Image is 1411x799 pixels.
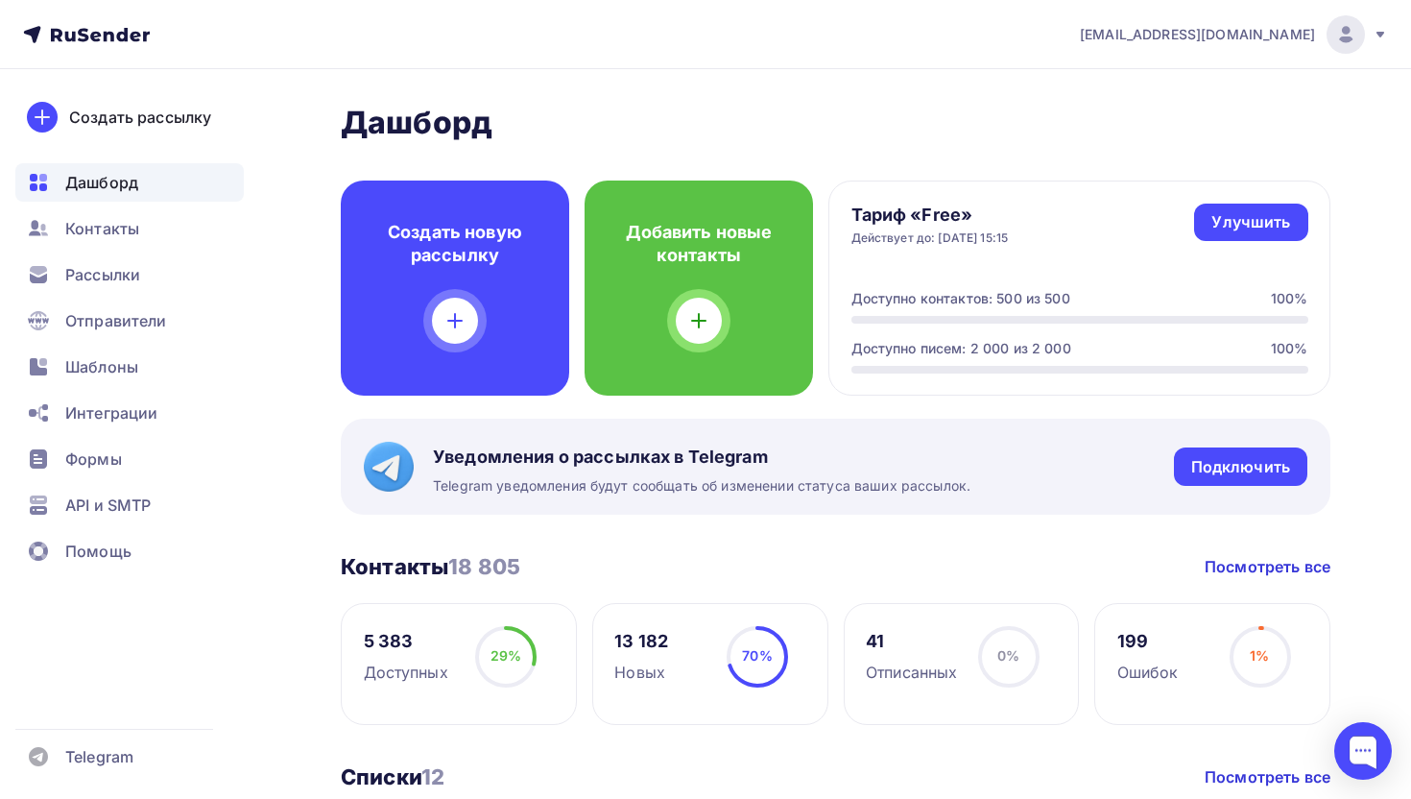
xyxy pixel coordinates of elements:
[15,209,244,248] a: Контакты
[1117,661,1179,684] div: Ошибок
[1271,339,1308,358] div: 100%
[851,339,1071,358] div: Доступно писем: 2 000 из 2 000
[65,401,157,424] span: Интеграции
[341,553,520,580] h3: Контакты
[1205,765,1330,788] a: Посмотреть все
[1250,647,1269,664] span: 1%
[1271,289,1308,308] div: 100%
[1211,211,1290,233] div: Улучшить
[997,647,1019,664] span: 0%
[15,163,244,202] a: Дашборд
[364,630,448,653] div: 5 383
[1205,555,1330,578] a: Посмотреть все
[65,263,140,286] span: Рассылки
[65,171,138,194] span: Дашборд
[341,763,444,790] h3: Списки
[742,647,772,664] span: 70%
[614,661,668,684] div: Новых
[364,661,448,684] div: Доступных
[65,355,138,378] span: Шаблоны
[341,104,1330,142] h2: Дашборд
[15,255,244,294] a: Рассылки
[615,221,782,267] h4: Добавить новые контакты
[490,647,521,664] span: 29%
[614,630,668,653] div: 13 182
[851,204,1009,227] h4: Тариф «Free»
[15,348,244,386] a: Шаблоны
[15,440,244,478] a: Формы
[65,745,133,768] span: Telegram
[65,540,132,563] span: Помощь
[1191,456,1290,478] div: Подключить
[433,446,970,469] span: Уведомления о рассылках в Telegram
[1080,25,1315,44] span: [EMAIL_ADDRESS][DOMAIN_NAME]
[851,289,1070,308] div: Доступно контактов: 500 из 500
[65,448,122,471] span: Формы
[866,630,957,653] div: 41
[448,554,520,579] span: 18 805
[421,764,444,789] span: 12
[65,494,151,517] span: API и SMTP
[65,309,167,332] span: Отправители
[433,476,970,496] span: Telegram уведомления будут сообщать об изменении статуса ваших рассылок.
[69,106,211,129] div: Создать рассылку
[371,221,538,267] h4: Создать новую рассылку
[15,302,244,340] a: Отправители
[1117,630,1179,653] div: 199
[1080,15,1388,54] a: [EMAIL_ADDRESS][DOMAIN_NAME]
[851,230,1009,246] div: Действует до: [DATE] 15:15
[65,217,139,240] span: Контакты
[866,661,957,684] div: Отписанных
